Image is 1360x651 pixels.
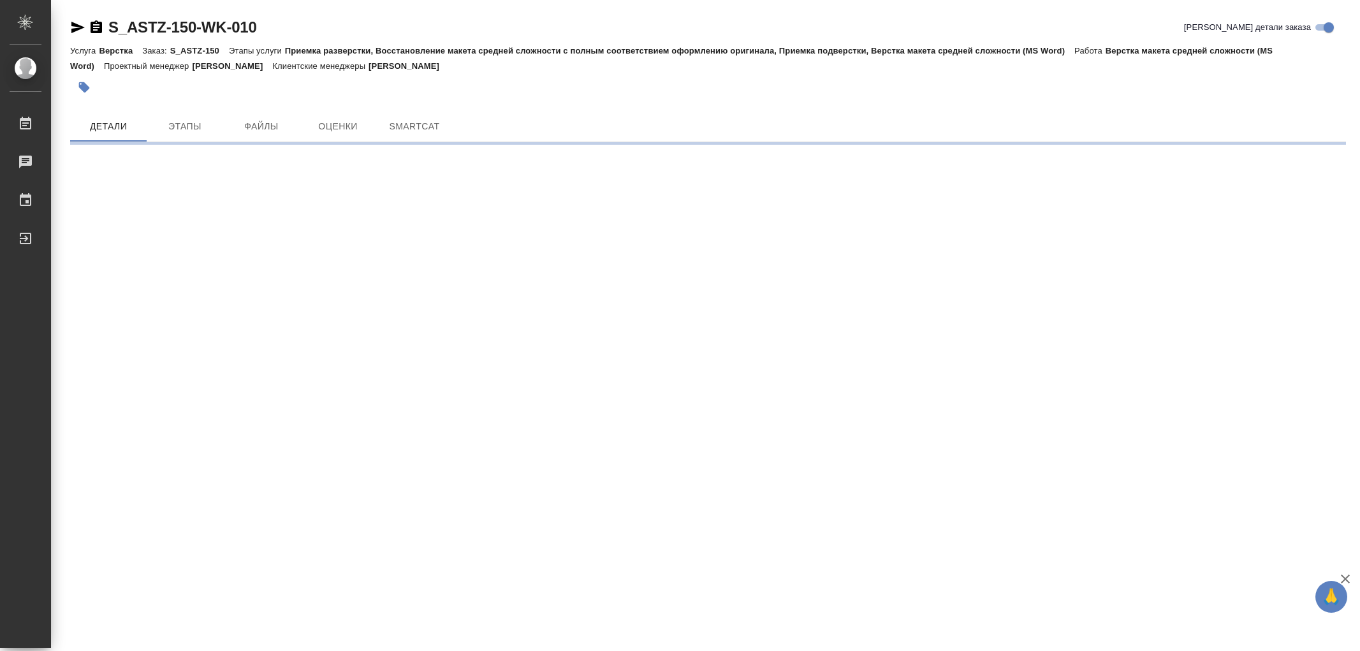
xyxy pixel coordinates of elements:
[1184,21,1311,34] span: [PERSON_NAME] детали заказа
[104,61,192,71] p: Проектный менеджер
[170,46,229,55] p: S_ASTZ-150
[1074,46,1106,55] p: Работа
[1315,581,1347,613] button: 🙏
[70,73,98,101] button: Добавить тэг
[272,61,369,71] p: Клиентские менеджеры
[285,46,1074,55] p: Приемка разверстки, Восстановление макета средней сложности с полным соответствием оформлению ори...
[384,119,445,135] span: SmartCat
[369,61,449,71] p: [PERSON_NAME]
[89,20,104,35] button: Скопировать ссылку
[1320,583,1342,610] span: 🙏
[307,119,369,135] span: Оценки
[78,119,139,135] span: Детали
[108,18,257,36] a: S_ASTZ-150-WK-010
[231,119,292,135] span: Файлы
[142,46,170,55] p: Заказ:
[70,46,99,55] p: Услуга
[154,119,216,135] span: Этапы
[99,46,142,55] p: Верстка
[229,46,285,55] p: Этапы услуги
[192,61,272,71] p: [PERSON_NAME]
[70,20,85,35] button: Скопировать ссылку для ЯМессенджера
